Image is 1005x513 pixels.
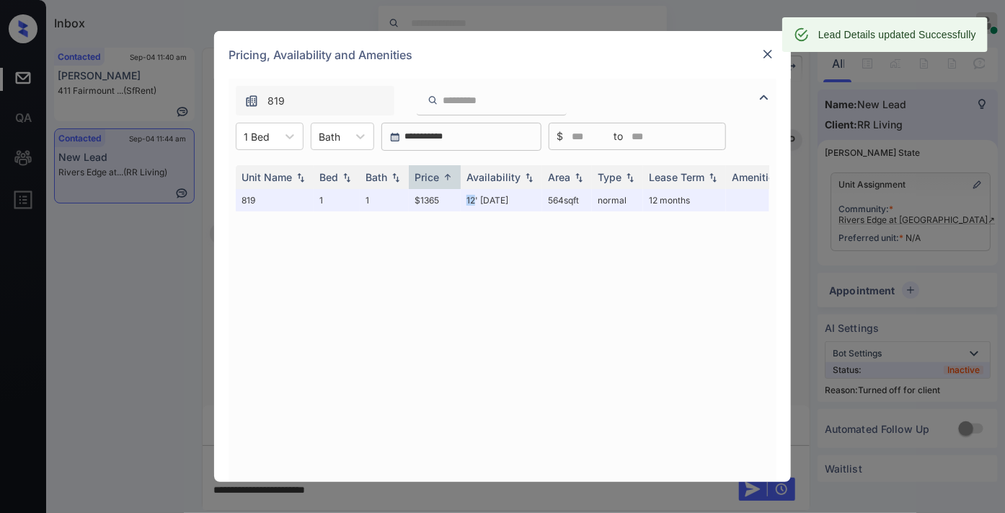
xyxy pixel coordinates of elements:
[244,94,259,108] img: icon-zuma
[572,172,586,183] img: sorting
[522,172,536,183] img: sorting
[366,171,387,183] div: Bath
[415,171,439,183] div: Price
[461,189,542,211] td: 12' [DATE]
[761,47,775,61] img: close
[267,93,285,109] span: 819
[466,171,521,183] div: Availability
[389,172,403,183] img: sorting
[643,189,726,211] td: 12 months
[614,128,623,144] span: to
[236,189,314,211] td: 819
[314,189,360,211] td: 1
[214,31,791,79] div: Pricing, Availability and Amenities
[428,94,438,107] img: icon-zuma
[557,128,563,144] span: $
[440,172,455,183] img: sorting
[409,189,461,211] td: $1365
[293,172,308,183] img: sorting
[732,171,780,183] div: Amenities
[542,189,592,211] td: 564 sqft
[340,172,354,183] img: sorting
[756,89,773,106] img: icon-zuma
[623,172,637,183] img: sorting
[548,171,570,183] div: Area
[818,22,976,48] div: Lead Details updated Successfully
[592,189,643,211] td: normal
[360,189,409,211] td: 1
[242,171,292,183] div: Unit Name
[598,171,621,183] div: Type
[319,171,338,183] div: Bed
[649,171,704,183] div: Lease Term
[706,172,720,183] img: sorting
